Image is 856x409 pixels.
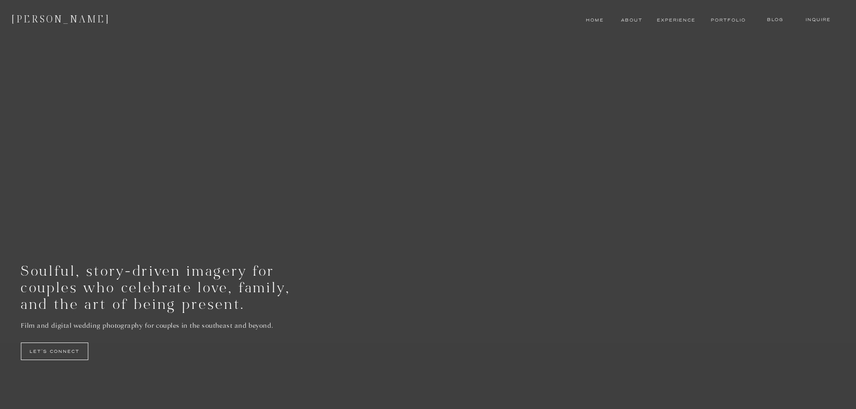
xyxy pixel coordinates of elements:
[803,16,834,23] a: Inquire
[21,348,88,355] a: let's connect
[21,264,304,328] h1: Soulful, story-driven imagery for couples who celebrate love, family, and the art of being present.
[758,16,793,23] a: blog
[585,17,605,24] a: Home
[621,17,641,24] a: About
[21,320,293,336] p: Film and digital wedding photography for couples in the southeast and beyond.
[657,17,691,24] a: experience
[711,17,745,24] a: Portfolio
[12,11,117,30] p: [PERSON_NAME]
